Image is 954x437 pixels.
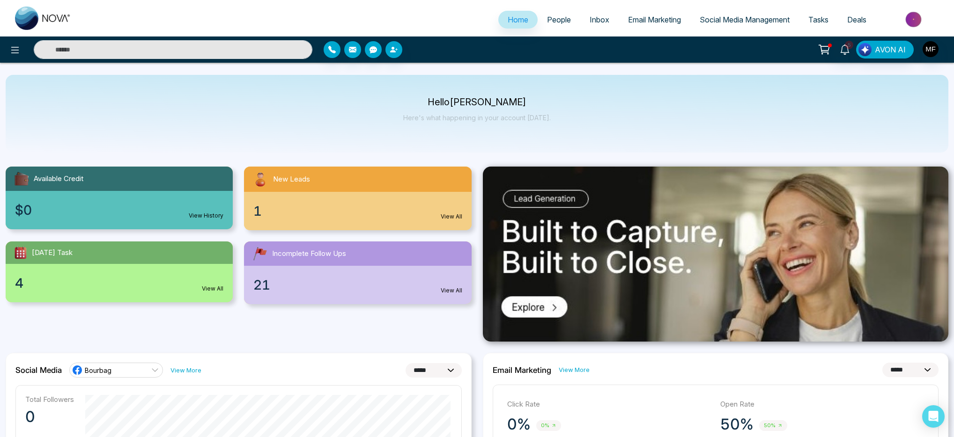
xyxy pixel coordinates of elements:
[847,15,866,24] span: Deals
[838,11,876,29] a: Deals
[619,11,690,29] a: Email Marketing
[15,200,32,220] span: $0
[170,366,201,375] a: View More
[498,11,538,29] a: Home
[559,365,590,374] a: View More
[251,170,269,188] img: newLeads.svg
[189,211,223,220] a: View History
[834,41,856,57] a: 5
[272,248,346,259] span: Incomplete Follow Ups
[880,9,948,30] img: Market-place.gif
[273,174,310,185] span: New Leads
[922,405,945,428] div: Open Intercom Messenger
[590,15,609,24] span: Inbox
[690,11,799,29] a: Social Media Management
[507,399,711,410] p: Click Rate
[759,420,787,431] span: 50%
[441,212,462,221] a: View All
[253,201,262,221] span: 1
[13,245,28,260] img: todayTask.svg
[403,114,551,122] p: Here's what happening in your account [DATE].
[538,11,580,29] a: People
[628,15,681,24] span: Email Marketing
[34,174,83,184] span: Available Credit
[923,41,939,57] img: User Avatar
[441,286,462,295] a: View All
[15,273,23,293] span: 4
[85,366,111,375] span: Bourbag
[238,167,477,230] a: New Leads1View All
[720,415,754,434] p: 50%
[13,170,30,187] img: availableCredit.svg
[25,408,74,426] p: 0
[845,41,853,49] span: 5
[720,399,924,410] p: Open Rate
[536,420,561,431] span: 0%
[32,248,73,258] span: [DATE] Task
[856,41,914,58] button: AVON AI
[15,365,62,375] h2: Social Media
[238,241,477,304] a: Incomplete Follow Ups21View All
[547,15,571,24] span: People
[202,284,223,293] a: View All
[508,15,528,24] span: Home
[493,365,551,375] h2: Email Marketing
[507,415,531,434] p: 0%
[483,167,949,342] img: .
[875,44,906,55] span: AVON AI
[799,11,838,29] a: Tasks
[808,15,828,24] span: Tasks
[858,43,872,56] img: Lead Flow
[253,275,270,295] span: 21
[403,98,551,106] p: Hello [PERSON_NAME]
[251,245,268,262] img: followUps.svg
[15,7,71,30] img: Nova CRM Logo
[700,15,790,24] span: Social Media Management
[25,395,74,404] p: Total Followers
[580,11,619,29] a: Inbox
